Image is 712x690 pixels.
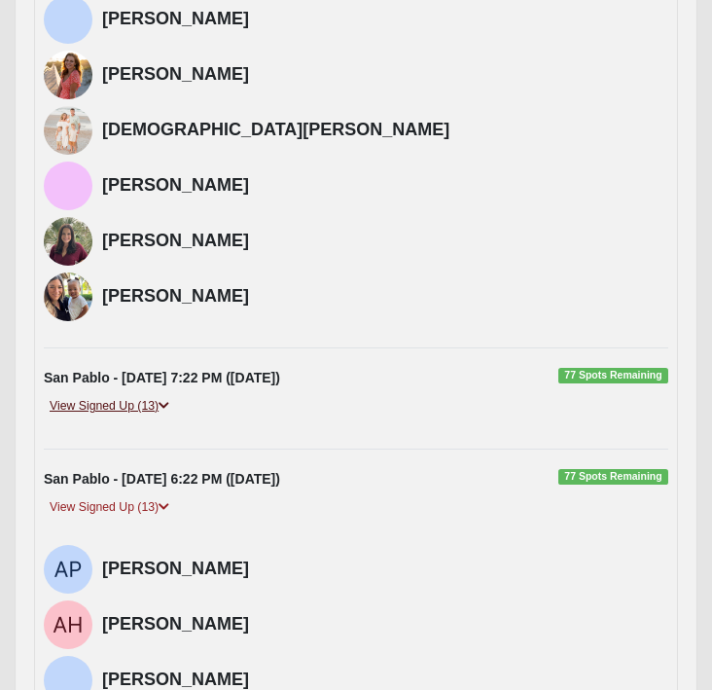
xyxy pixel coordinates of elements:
[44,396,175,417] a: View Signed Up (13)
[102,559,668,580] h4: [PERSON_NAME]
[102,64,668,86] h4: [PERSON_NAME]
[44,600,92,649] img: Allyson Hamrick
[44,106,92,155] img: Kristen Wood
[102,286,668,308] h4: [PERSON_NAME]
[44,162,92,210] img: Natasha Eden
[102,120,668,141] h4: [DEMOGRAPHIC_DATA][PERSON_NAME]
[102,9,668,30] h4: [PERSON_NAME]
[558,469,668,485] span: 77 Spots Remaining
[44,370,280,385] strong: San Pablo - [DATE] 7:22 PM ([DATE])
[44,217,92,266] img: Kendall Gast
[558,368,668,383] span: 77 Spots Remaining
[44,471,280,487] strong: San Pablo - [DATE] 6:22 PM ([DATE])
[102,614,668,636] h4: [PERSON_NAME]
[102,175,668,197] h4: [PERSON_NAME]
[44,545,92,594] img: Ashlyn Phillips
[44,497,175,518] a: View Signed Up (13)
[102,231,668,252] h4: [PERSON_NAME]
[44,51,92,99] img: Tallia Kampfe
[44,272,92,321] img: Ashley Smith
